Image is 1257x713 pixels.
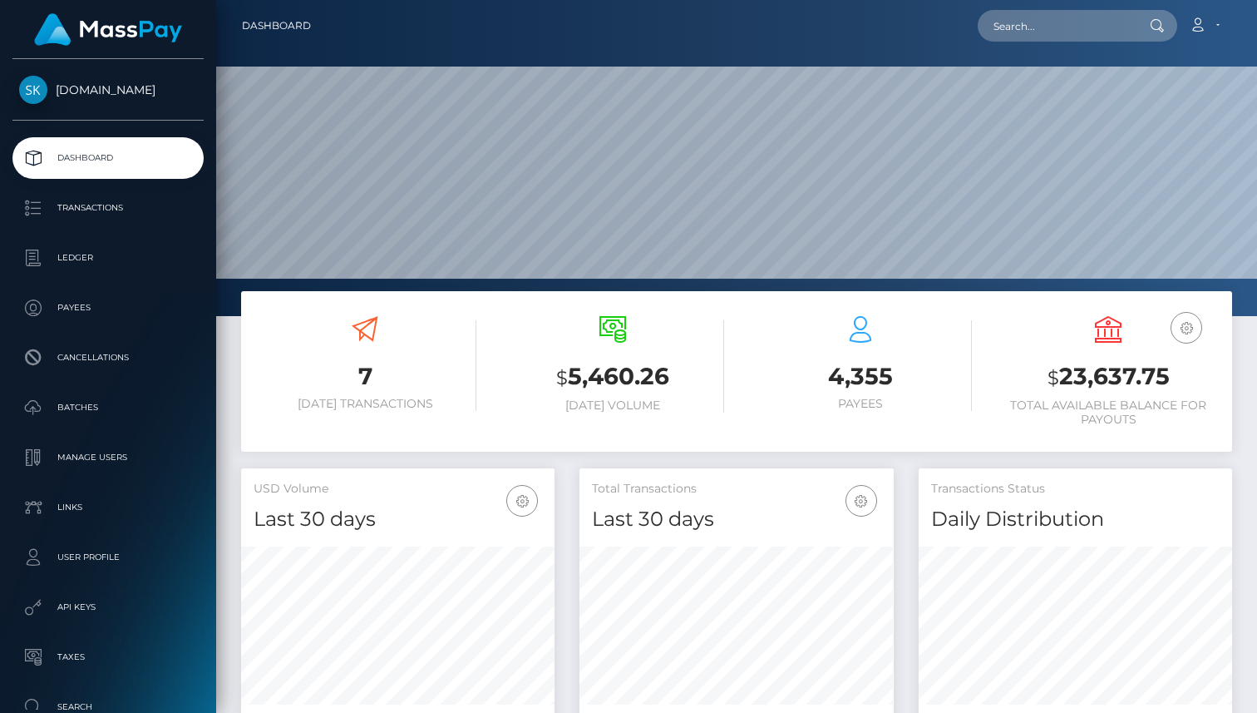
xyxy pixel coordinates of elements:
[749,360,972,393] h3: 4,355
[12,487,204,528] a: Links
[19,545,197,570] p: User Profile
[12,137,204,179] a: Dashboard
[12,237,204,279] a: Ledger
[19,595,197,620] p: API Keys
[12,636,204,678] a: Taxes
[12,387,204,428] a: Batches
[12,587,204,628] a: API Keys
[254,397,476,411] h6: [DATE] Transactions
[556,366,568,389] small: $
[12,82,204,97] span: [DOMAIN_NAME]
[19,146,197,171] p: Dashboard
[501,399,724,413] h6: [DATE] Volume
[34,13,182,46] img: MassPay Logo
[242,8,311,43] a: Dashboard
[19,345,197,370] p: Cancellations
[12,437,204,478] a: Manage Users
[254,360,476,393] h3: 7
[12,537,204,578] a: User Profile
[254,505,542,534] h4: Last 30 days
[19,645,197,670] p: Taxes
[19,196,197,220] p: Transactions
[978,10,1134,42] input: Search...
[19,495,197,520] p: Links
[592,481,880,498] h5: Total Transactions
[19,295,197,320] p: Payees
[12,187,204,229] a: Transactions
[12,337,204,379] a: Cancellations
[997,360,1220,394] h3: 23,637.75
[19,245,197,270] p: Ledger
[254,481,542,498] h5: USD Volume
[749,397,972,411] h6: Payees
[19,395,197,420] p: Batches
[19,445,197,470] p: Manage Users
[12,287,204,329] a: Payees
[931,481,1220,498] h5: Transactions Status
[931,505,1220,534] h4: Daily Distribution
[592,505,880,534] h4: Last 30 days
[1047,366,1059,389] small: $
[997,399,1220,427] h6: Total Available Balance for Payouts
[19,76,47,104] img: Skin.Land
[501,360,724,394] h3: 5,460.26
